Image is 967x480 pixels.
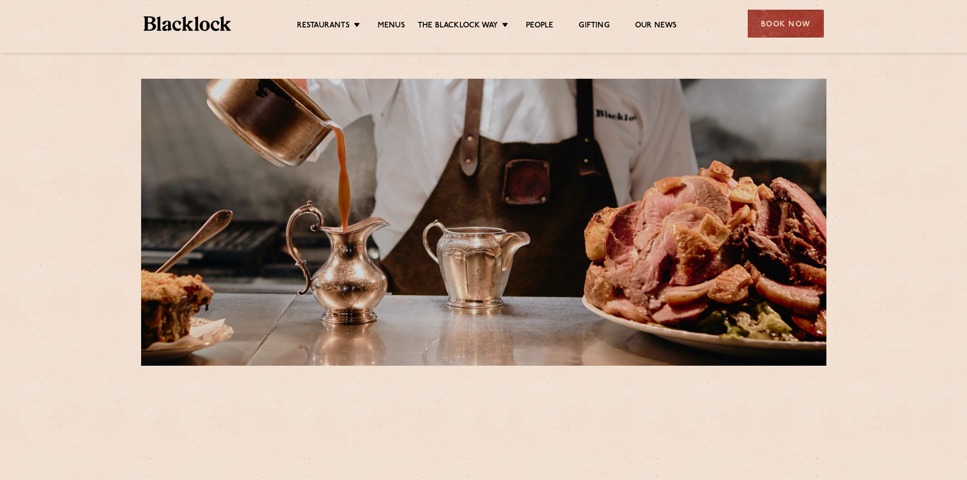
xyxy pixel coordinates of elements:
[144,16,231,31] img: BL_Textured_Logo-footer-cropped.svg
[748,10,824,38] div: Book Now
[526,21,553,32] a: People
[297,21,350,32] a: Restaurants
[579,21,609,32] a: Gifting
[635,21,677,32] a: Our News
[418,21,498,32] a: The Blacklock Way
[378,21,405,32] a: Menus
